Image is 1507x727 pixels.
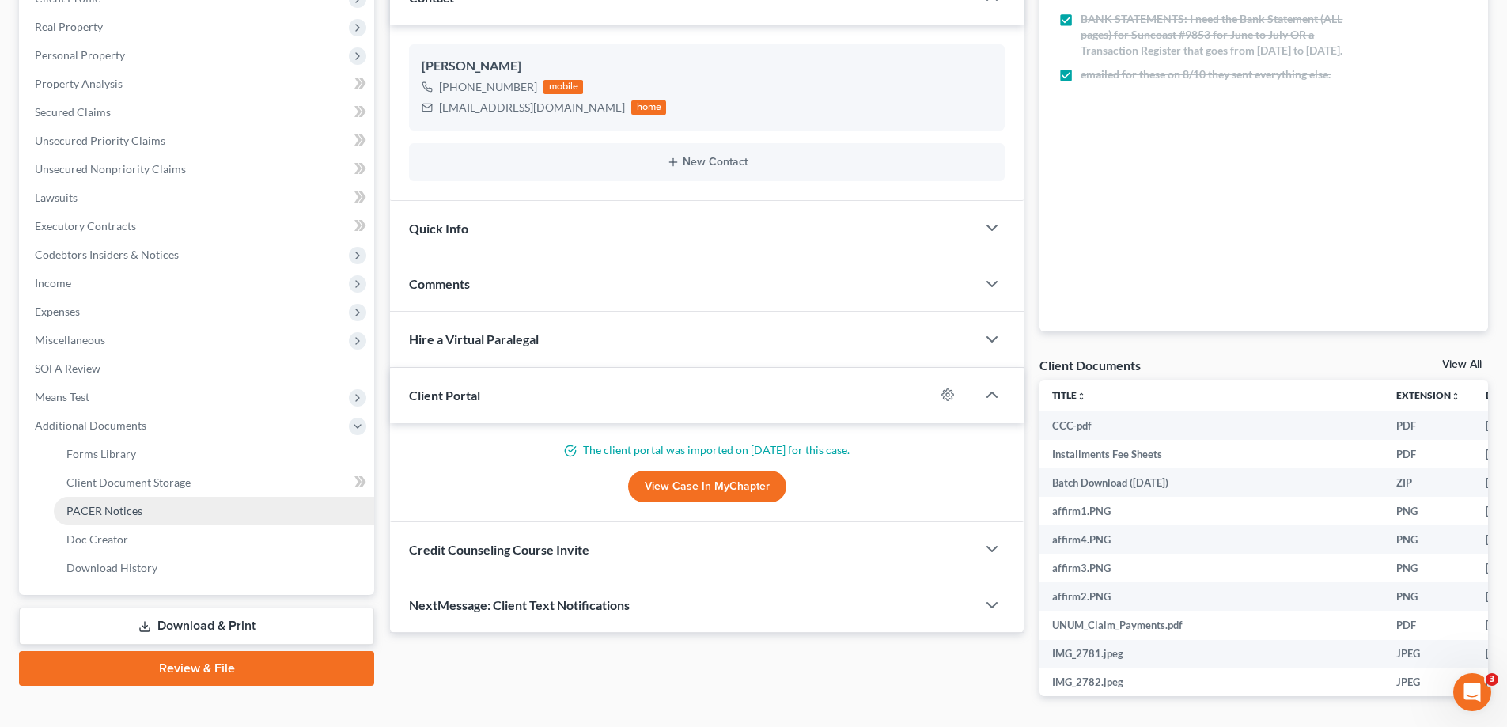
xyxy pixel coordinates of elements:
span: 3 [1486,673,1498,686]
div: home [631,100,666,115]
a: Forms Library [54,440,374,468]
iframe: Intercom live chat [1453,673,1491,711]
td: PDF [1384,611,1473,639]
a: Titleunfold_more [1052,389,1086,401]
span: Download History [66,561,157,574]
div: [PHONE_NUMBER] [439,79,537,95]
span: Hire a Virtual Paralegal [409,331,539,346]
span: BANK STATEMENTS: I need the Bank Statement (ALL pages) for Suncoast #9853 for June to July OR a T... [1081,11,1362,59]
a: Client Document Storage [54,468,374,497]
span: Executory Contracts [35,219,136,233]
div: [PERSON_NAME] [422,57,992,76]
a: Property Analysis [22,70,374,98]
td: PNG [1384,554,1473,582]
td: UNUM_Claim_Payments.pdf [1039,611,1384,639]
span: Miscellaneous [35,333,105,346]
span: Unsecured Nonpriority Claims [35,162,186,176]
span: PACER Notices [66,504,142,517]
a: SOFA Review [22,354,374,383]
td: IMG_2782.jpeg [1039,668,1384,697]
div: mobile [543,80,583,94]
span: Additional Documents [35,418,146,432]
td: affirm3.PNG [1039,554,1384,582]
a: Review & File [19,651,374,686]
span: Personal Property [35,48,125,62]
td: affirm4.PNG [1039,525,1384,554]
a: View Case in MyChapter [628,471,786,502]
span: Comments [409,276,470,291]
td: CCC-pdf [1039,411,1384,440]
span: SOFA Review [35,362,100,375]
div: [EMAIL_ADDRESS][DOMAIN_NAME] [439,100,625,115]
span: Means Test [35,390,89,403]
a: Unsecured Nonpriority Claims [22,155,374,184]
td: PNG [1384,525,1473,554]
span: Doc Creator [66,532,128,546]
a: Unsecured Priority Claims [22,127,374,155]
a: View All [1442,359,1482,370]
a: Doc Creator [54,525,374,554]
td: Installments Fee Sheets [1039,440,1384,468]
span: Forms Library [66,447,136,460]
td: PNG [1384,582,1473,611]
span: Property Analysis [35,77,123,90]
td: JPEG [1384,640,1473,668]
span: Client Portal [409,388,480,403]
button: New Contact [422,156,992,168]
a: Download History [54,554,374,582]
i: unfold_more [1077,392,1086,401]
span: Credit Counseling Course Invite [409,542,589,557]
td: Batch Download ([DATE]) [1039,468,1384,497]
a: Download & Print [19,608,374,645]
span: Unsecured Priority Claims [35,134,165,147]
i: unfold_more [1451,392,1460,401]
span: Real Property [35,20,103,33]
span: Expenses [35,305,80,318]
td: PNG [1384,497,1473,525]
td: PDF [1384,411,1473,440]
span: emailed for these on 8/10 they sent everything else. [1081,66,1331,82]
a: Extensionunfold_more [1396,389,1460,401]
a: PACER Notices [54,497,374,525]
span: Quick Info [409,221,468,236]
a: Secured Claims [22,98,374,127]
td: ZIP [1384,468,1473,497]
span: NextMessage: Client Text Notifications [409,597,630,612]
span: Client Document Storage [66,475,191,489]
td: IMG_2781.jpeg [1039,640,1384,668]
td: affirm1.PNG [1039,497,1384,525]
span: Lawsuits [35,191,78,204]
div: Client Documents [1039,357,1141,373]
a: Lawsuits [22,184,374,212]
td: affirm2.PNG [1039,582,1384,611]
td: JPEG [1384,668,1473,697]
span: Codebtors Insiders & Notices [35,248,179,261]
span: Income [35,276,71,290]
td: PDF [1384,440,1473,468]
a: Executory Contracts [22,212,374,240]
p: The client portal was imported on [DATE] for this case. [409,442,1005,458]
span: Secured Claims [35,105,111,119]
